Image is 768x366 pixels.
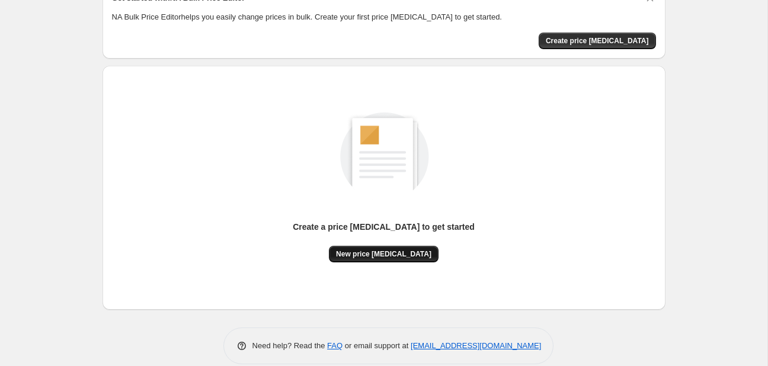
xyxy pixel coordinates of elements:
button: New price [MEDICAL_DATA] [329,246,439,262]
span: Need help? Read the [252,341,328,350]
span: Create price [MEDICAL_DATA] [546,36,649,46]
span: New price [MEDICAL_DATA] [336,249,431,259]
a: [EMAIL_ADDRESS][DOMAIN_NAME] [411,341,541,350]
p: NA Bulk Price Editor helps you easily change prices in bulk. Create your first price [MEDICAL_DAT... [112,11,656,23]
button: Create price change job [539,33,656,49]
span: or email support at [343,341,411,350]
p: Create a price [MEDICAL_DATA] to get started [293,221,475,233]
a: FAQ [327,341,343,350]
